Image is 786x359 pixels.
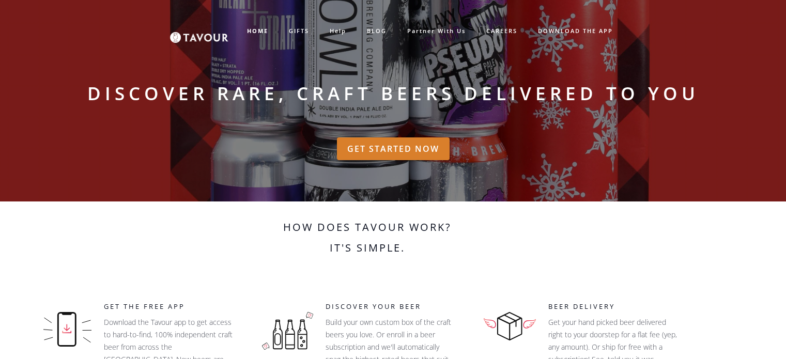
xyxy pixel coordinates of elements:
strong: Discover rare, craft beers delivered to you [87,81,699,106]
a: HOME [237,23,279,40]
a: GIFTS [279,23,319,40]
a: partner with us [397,23,476,40]
a: CAREERS [476,23,528,40]
a: GET STARTED NOW [337,137,450,160]
a: BLOG [357,23,397,40]
a: help [319,23,357,40]
h5: Discover your beer [326,302,466,312]
a: DOWNLOAD THE APP [528,23,623,40]
strong: HOME [247,27,268,35]
h5: Beer Delivery [548,302,698,312]
h5: GET THE FREE APP [104,302,239,312]
h2: How does Tavour work? It's simple. [220,217,515,269]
